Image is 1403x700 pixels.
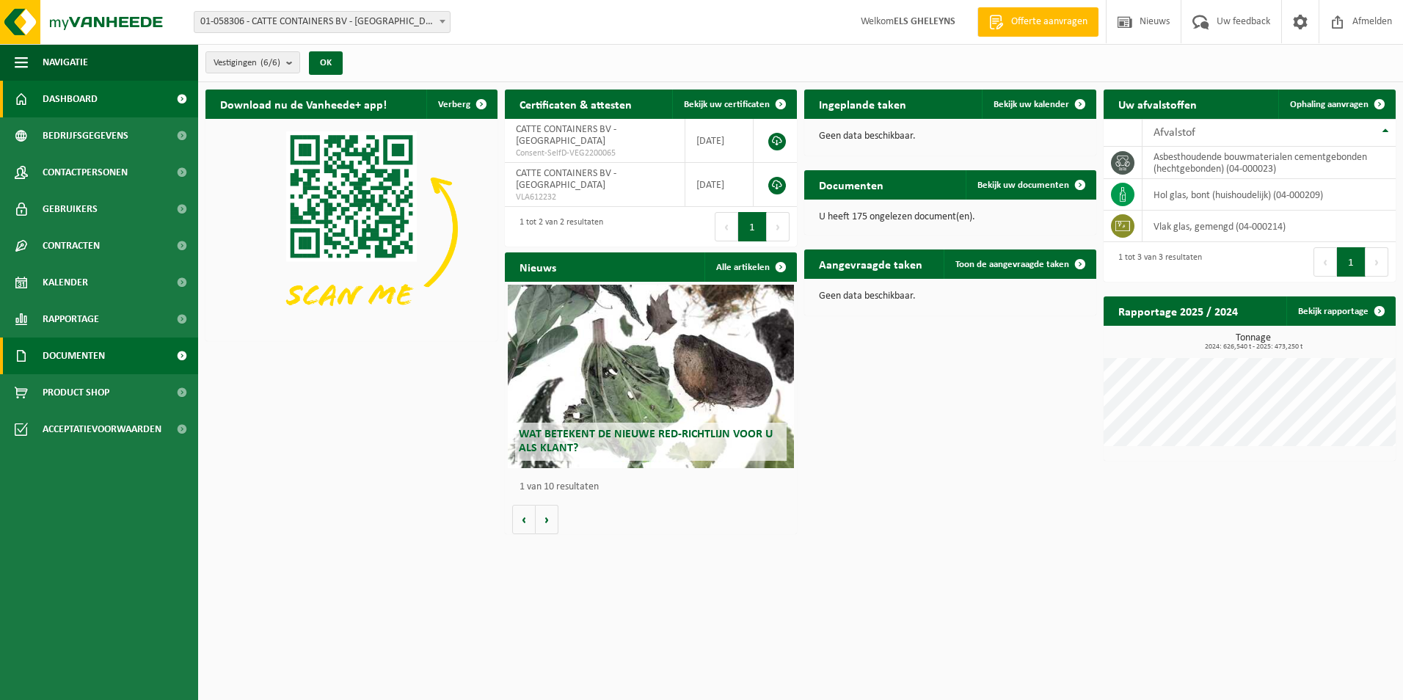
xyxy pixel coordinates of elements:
button: Previous [715,212,738,241]
span: Afvalstof [1154,127,1195,139]
span: Wat betekent de nieuwe RED-richtlijn voor u als klant? [519,429,773,454]
div: 1 tot 3 van 3 resultaten [1111,246,1202,278]
span: Bekijk uw certificaten [684,100,770,109]
span: Gebruikers [43,191,98,227]
h2: Download nu de Vanheede+ app! [205,90,401,118]
button: 1 [1337,247,1366,277]
span: Toon de aangevraagde taken [955,260,1069,269]
td: vlak glas, gemengd (04-000214) [1143,211,1396,242]
span: Vestigingen [214,52,280,74]
button: Vorige [512,505,536,534]
h2: Aangevraagde taken [804,249,937,278]
span: Acceptatievoorwaarden [43,411,161,448]
button: OK [309,51,343,75]
span: CATTE CONTAINERS BV - [GEOGRAPHIC_DATA] [516,168,616,191]
a: Bekijk uw kalender [982,90,1095,119]
span: Bedrijfsgegevens [43,117,128,154]
span: Navigatie [43,44,88,81]
button: Vestigingen(6/6) [205,51,300,73]
span: Product Shop [43,374,109,411]
span: Verberg [438,100,470,109]
p: Geen data beschikbaar. [819,131,1082,142]
td: asbesthoudende bouwmaterialen cementgebonden (hechtgebonden) (04-000023) [1143,147,1396,179]
h2: Ingeplande taken [804,90,921,118]
span: Contactpersonen [43,154,128,191]
p: 1 van 10 resultaten [520,482,790,492]
p: U heeft 175 ongelezen document(en). [819,212,1082,222]
a: Offerte aanvragen [977,7,1098,37]
span: VLA612232 [516,192,674,203]
a: Bekijk uw documenten [966,170,1095,200]
span: Contracten [43,227,100,264]
button: Next [767,212,790,241]
p: Geen data beschikbaar. [819,291,1082,302]
button: Volgende [536,505,558,534]
span: Bekijk uw kalender [994,100,1069,109]
span: Consent-SelfD-VEG2200065 [516,147,674,159]
a: Ophaling aanvragen [1278,90,1394,119]
span: Rapportage [43,301,99,338]
a: Bekijk rapportage [1286,296,1394,326]
span: Offerte aanvragen [1007,15,1091,29]
h3: Tonnage [1111,333,1396,351]
h2: Rapportage 2025 / 2024 [1104,296,1253,325]
div: 1 tot 2 van 2 resultaten [512,211,603,243]
td: [DATE] [685,119,754,163]
h2: Certificaten & attesten [505,90,646,118]
span: CATTE CONTAINERS BV - [GEOGRAPHIC_DATA] [516,124,616,147]
button: Next [1366,247,1388,277]
h2: Uw afvalstoffen [1104,90,1211,118]
span: Ophaling aanvragen [1290,100,1369,109]
td: [DATE] [685,163,754,207]
button: Verberg [426,90,496,119]
count: (6/6) [260,58,280,68]
td: hol glas, bont (huishoudelijk) (04-000209) [1143,179,1396,211]
strong: ELS GHELEYNS [894,16,955,27]
a: Bekijk uw certificaten [672,90,795,119]
span: Dashboard [43,81,98,117]
span: Documenten [43,338,105,374]
span: Bekijk uw documenten [977,181,1069,190]
img: Download de VHEPlus App [205,119,498,338]
h2: Nieuws [505,252,571,281]
button: Previous [1313,247,1337,277]
span: 2024: 626,540 t - 2025: 473,250 t [1111,343,1396,351]
span: 01-058306 - CATTE CONTAINERS BV - OUDENAARDE [194,12,450,32]
span: Kalender [43,264,88,301]
h2: Documenten [804,170,898,199]
a: Alle artikelen [704,252,795,282]
button: 1 [738,212,767,241]
span: 01-058306 - CATTE CONTAINERS BV - OUDENAARDE [194,11,451,33]
a: Wat betekent de nieuwe RED-richtlijn voor u als klant? [508,285,794,468]
a: Toon de aangevraagde taken [944,249,1095,279]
